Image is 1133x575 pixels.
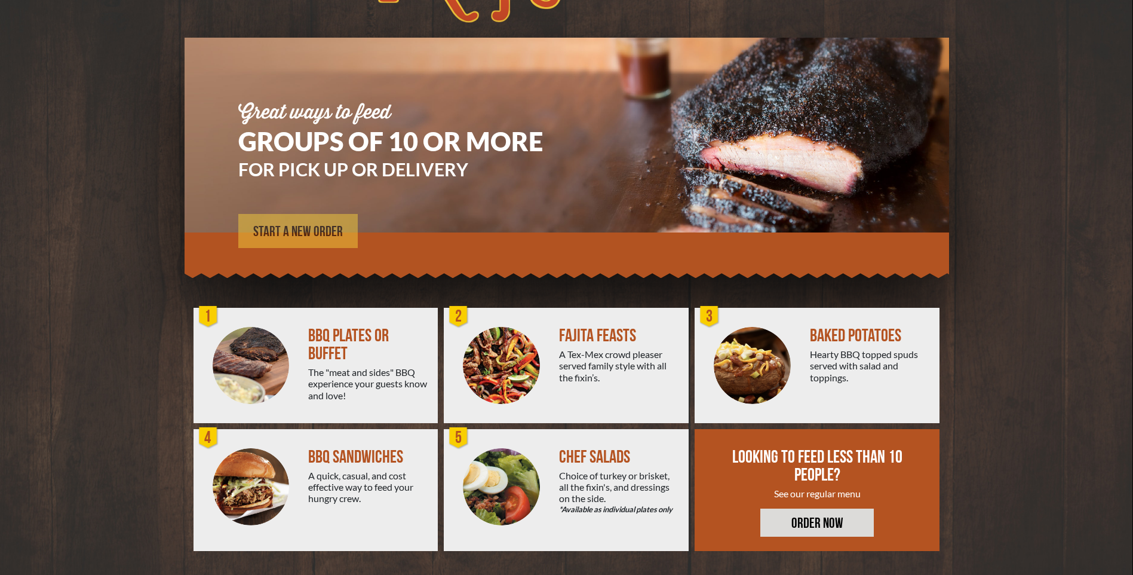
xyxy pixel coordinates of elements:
[196,426,220,450] div: 4
[253,225,343,239] span: START A NEW ORDER
[730,448,905,484] div: LOOKING TO FEED LESS THAN 10 PEOPLE?
[238,129,579,154] h1: GROUPS OF 10 OR MORE
[698,305,721,329] div: 3
[559,327,679,345] div: FAJITA FEASTS
[213,448,290,525] img: PEJ-BBQ-Sandwich.png
[463,327,540,404] img: PEJ-Fajitas.png
[308,448,428,466] div: BBQ SANDWICHES
[308,327,428,363] div: BBQ PLATES OR BUFFET
[308,366,428,401] div: The "meat and sides" BBQ experience your guests know and love!
[196,305,220,329] div: 1
[810,327,930,345] div: BAKED POTATOES
[447,426,471,450] div: 5
[559,504,679,515] em: *Available as individual plates only
[238,103,579,123] div: Great ways to feed
[714,327,791,404] img: PEJ-Baked-Potato.png
[810,348,930,383] div: Hearty BBQ topped spuds served with salad and toppings.
[213,327,290,404] img: PEJ-BBQ-Buffet.png
[730,488,905,499] div: See our regular menu
[559,348,679,383] div: A Tex-Mex crowd pleaser served family style with all the fixin’s.
[463,448,540,525] img: Salad-Circle.png
[559,448,679,466] div: CHEF SALADS
[308,470,428,504] div: A quick, casual, and cost effective way to feed your hungry crew.
[238,214,358,248] a: START A NEW ORDER
[559,470,679,516] div: Choice of turkey or brisket, all the fixin's, and dressings on the side.
[238,160,579,178] h3: FOR PICK UP OR DELIVERY
[447,305,471,329] div: 2
[760,509,874,537] a: ORDER NOW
